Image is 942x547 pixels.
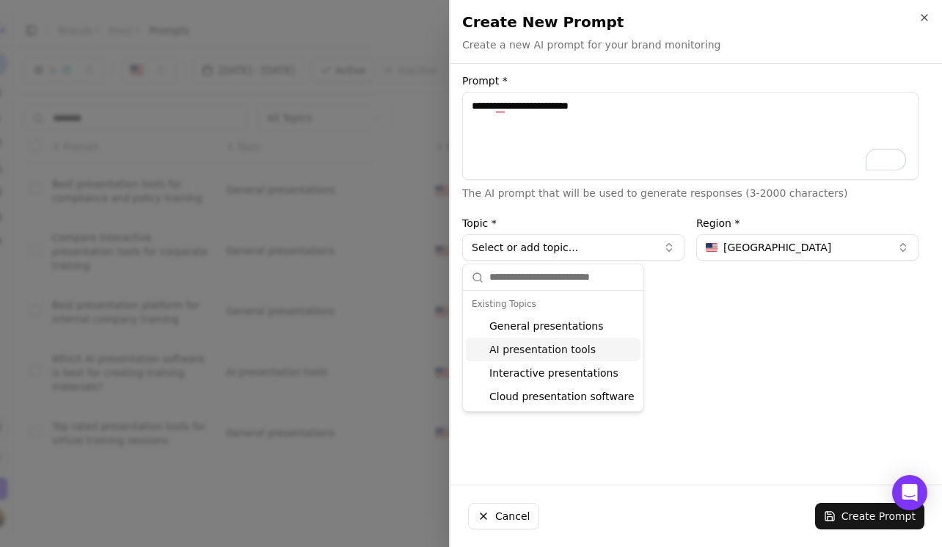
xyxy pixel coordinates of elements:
h2: Create New Prompt [462,12,930,32]
button: Select or add topic... [462,234,684,261]
button: Create Prompt [815,503,924,529]
label: Topic * [462,218,684,228]
img: United States [706,243,718,252]
div: Existing Topics [466,294,640,314]
div: Cloud presentation software [466,385,640,408]
div: Interactive presentations [466,361,640,385]
label: Prompt * [462,76,919,86]
div: AI presentation tools [466,338,640,361]
label: Region * [696,218,919,228]
span: [GEOGRAPHIC_DATA] [723,240,831,255]
div: General presentations [466,314,640,338]
p: Create a new AI prompt for your brand monitoring [462,37,720,52]
p: The AI prompt that will be used to generate responses (3-2000 characters) [462,186,919,200]
textarea: To enrich screen reader interactions, please activate Accessibility in Grammarly extension settings [462,92,919,180]
div: Suggestions [463,291,643,411]
button: Cancel [468,503,539,529]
